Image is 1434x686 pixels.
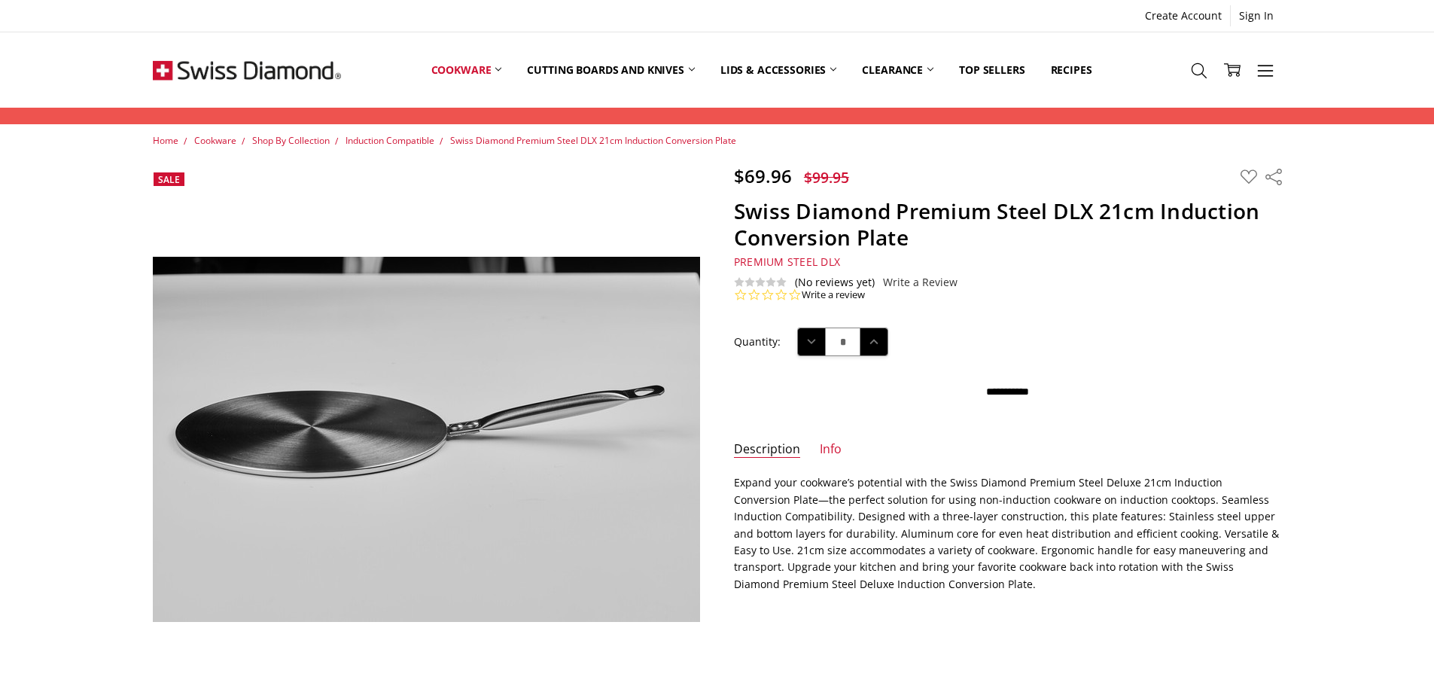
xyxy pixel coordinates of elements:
[1038,36,1105,103] a: Recipes
[419,36,515,103] a: Cookware
[946,36,1037,103] a: Top Sellers
[194,134,236,147] a: Cookware
[802,288,865,302] a: Write a review
[252,134,330,147] a: Shop By Collection
[883,276,958,288] a: Write a Review
[734,163,792,188] span: $69.96
[450,134,736,147] a: Swiss Diamond Premium Steel DLX 21cm Induction Conversion Plate
[346,134,434,147] a: Induction Compatible
[849,36,946,103] a: Clearance
[734,474,1282,593] p: Expand your cookware’s potential with the Swiss Diamond Premium Steel Deluxe 21cm Induction Conve...
[734,198,1282,251] h1: Swiss Diamond Premium Steel DLX 21cm Induction Conversion Plate
[820,441,842,459] a: Info
[1231,5,1282,26] a: Sign In
[153,134,178,147] a: Home
[795,276,875,288] span: (No reviews yet)
[153,32,341,108] img: Free Shipping On Every Order
[734,334,781,350] label: Quantity:
[514,36,708,103] a: Cutting boards and knives
[734,255,840,269] span: Premium Steel DLX
[1137,5,1230,26] a: Create Account
[804,167,849,188] span: $99.95
[158,173,180,186] span: Sale
[708,36,849,103] a: Lids & Accessories
[734,441,800,459] a: Description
